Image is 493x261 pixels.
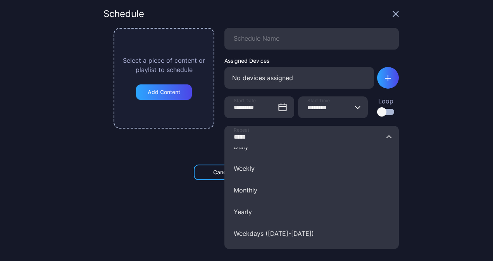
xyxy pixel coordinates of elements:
[355,96,361,118] button: Start Time
[224,96,294,118] input: Start Date
[307,98,330,104] span: Start Time
[213,169,231,175] div: Cancel
[121,56,207,74] div: Select a piece of content or playlist to schedule
[224,126,399,148] input: RepeatDailyWeeklyMonthlyYearlyWeekdays ([DATE]-[DATE])
[224,201,399,223] button: RepeatDailyWeeklyMonthlyWeekdays ([DATE]-[DATE])
[224,67,374,89] div: No devices assigned
[224,28,399,50] input: Schedule Name
[234,127,249,133] span: Repeat
[194,165,250,180] button: Cancel
[136,84,192,100] button: Add Content
[224,158,399,179] button: RepeatDailyMonthlyYearlyWeekdays ([DATE]-[DATE])
[298,96,368,118] input: Start Time
[377,96,394,106] div: Loop
[224,223,399,244] button: RepeatDailyWeeklyMonthlyYearly
[103,9,144,19] div: Schedule
[224,179,399,201] button: RepeatDailyWeeklyYearlyWeekdays ([DATE]-[DATE])
[148,89,180,95] div: Add Content
[224,57,374,64] div: Assigned Devices
[386,126,392,148] button: RepeatDailyWeeklyMonthlyYearlyWeekdays ([DATE]-[DATE])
